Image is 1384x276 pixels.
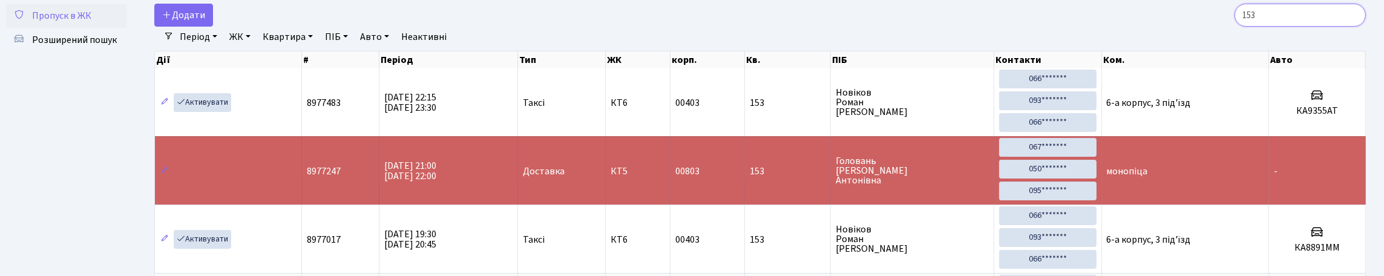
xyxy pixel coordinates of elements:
[225,27,255,47] a: ЖК
[675,165,700,178] span: 00803
[302,51,379,68] th: #
[154,4,213,27] a: Додати
[174,93,231,112] a: Активувати
[523,98,545,108] span: Таксі
[611,98,664,108] span: КТ6
[307,233,341,246] span: 8977017
[1107,233,1191,246] span: 6-а корпус, 3 під'їзд
[836,156,989,185] span: Головань [PERSON_NAME] Антонівна
[1269,51,1366,68] th: Авто
[320,27,353,47] a: ПІБ
[6,28,127,52] a: Розширений пошук
[32,33,117,47] span: Розширений пошук
[355,27,394,47] a: Авто
[32,9,91,22] span: Пропуск в ЖК
[396,27,451,47] a: Неактивні
[606,51,670,68] th: ЖК
[994,51,1101,68] th: Контакти
[174,230,231,249] a: Активувати
[1274,242,1360,254] h5: КА8891ММ
[1102,51,1269,68] th: Ком.
[379,51,518,68] th: Період
[258,27,318,47] a: Квартира
[384,91,436,114] span: [DATE] 22:15 [DATE] 23:30
[1235,4,1366,27] input: Пошук...
[155,51,302,68] th: Дії
[750,98,825,108] span: 153
[675,96,700,110] span: 00403
[162,8,205,22] span: Додати
[675,233,700,246] span: 00403
[384,159,436,183] span: [DATE] 21:00 [DATE] 22:00
[836,225,989,254] span: Новіков Роман [PERSON_NAME]
[671,51,746,68] th: корп.
[384,228,436,251] span: [DATE] 19:30 [DATE] 20:45
[6,4,127,28] a: Пропуск в ЖК
[307,165,341,178] span: 8977247
[1274,105,1360,117] h5: КА9355АТ
[307,96,341,110] span: 8977483
[518,51,606,68] th: Тип
[523,166,565,176] span: Доставка
[745,51,830,68] th: Кв.
[836,88,989,117] span: Новіков Роман [PERSON_NAME]
[175,27,222,47] a: Період
[1274,165,1277,178] span: -
[1107,165,1148,178] span: монопіца
[1107,96,1191,110] span: 6-а корпус, 3 під'їзд
[611,235,664,245] span: КТ6
[523,235,545,245] span: Таксі
[831,51,995,68] th: ПІБ
[750,235,825,245] span: 153
[611,166,664,176] span: КТ5
[750,166,825,176] span: 153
